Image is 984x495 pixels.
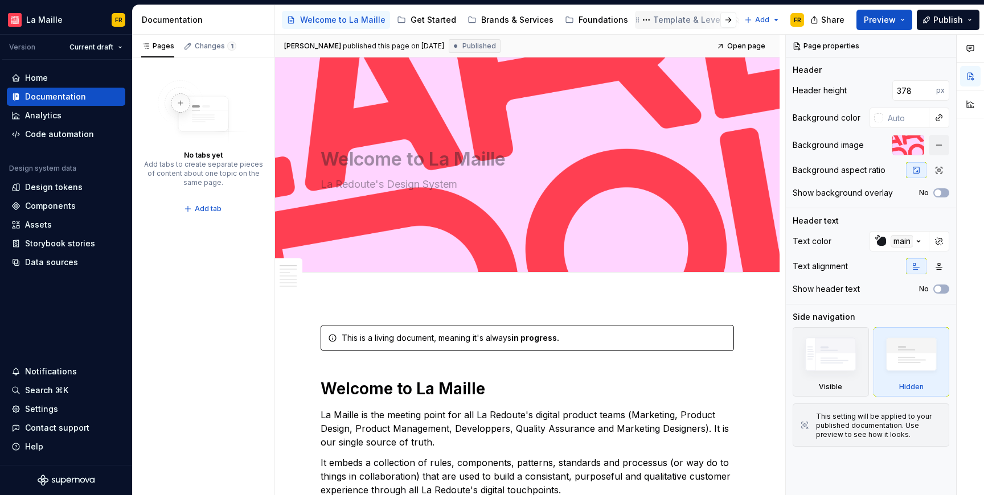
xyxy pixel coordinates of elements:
[793,215,839,226] div: Header text
[7,362,125,381] button: Notifications
[713,38,770,54] a: Open page
[282,9,739,31] div: Page tree
[793,164,885,176] div: Background aspect ratio
[342,332,727,344] div: This is a living document, meaning it's always
[25,441,43,452] div: Help
[25,72,48,84] div: Home
[184,151,223,160] div: No tabs yet
[195,204,222,213] span: Add tab
[7,400,125,418] a: Settings
[25,422,89,434] div: Contact support
[7,125,125,143] a: Code automation
[870,231,929,251] button: main
[25,219,52,230] div: Assets
[793,64,822,76] div: Header
[392,11,461,29] a: Get Started
[25,181,83,193] div: Design tokens
[7,88,125,106] a: Documentation
[793,261,848,272] div: Text alignment
[8,13,22,27] img: f15b4b9a-d43c-4bd8-bdfb-9b20b89b7814.png
[816,412,942,439] div: This setting will be applied to your published documentation. Use preview to see how it looks.
[481,14,553,26] div: Brands & Services
[7,69,125,87] a: Home
[793,236,831,247] div: Text color
[411,14,456,26] div: Get Started
[793,327,869,397] div: Visible
[7,253,125,271] a: Data sources
[38,475,95,486] svg: Supernova Logo
[7,178,125,196] a: Design tokens
[793,85,847,96] div: Header height
[227,42,236,51] span: 1
[560,11,633,29] a: Foundations
[794,15,801,24] div: FR
[793,283,860,295] div: Show header text
[7,438,125,456] button: Help
[7,234,125,253] a: Storybook stories
[2,7,130,32] button: La MailleFR
[9,164,76,173] div: Design system data
[284,42,341,51] span: [PERSON_NAME]
[856,10,912,30] button: Preview
[343,42,444,51] div: published this page on [DATE]
[25,129,94,140] div: Code automation
[318,146,732,173] textarea: Welcome to La Maille
[899,382,924,391] div: Hidden
[793,139,864,151] div: Background image
[142,14,270,26] div: Documentation
[819,382,842,391] div: Visible
[9,43,35,52] div: Version
[25,110,61,121] div: Analytics
[883,108,929,128] input: Auto
[300,14,386,26] div: Welcome to La Maille
[933,14,963,26] span: Publish
[195,42,236,51] div: Changes
[321,379,485,398] strong: Welcome to La Maille
[115,15,122,24] div: FR
[919,188,929,197] label: No
[892,80,936,101] input: Auto
[917,10,979,30] button: Publish
[25,257,78,268] div: Data sources
[7,106,125,125] a: Analytics
[7,197,125,215] a: Components
[7,381,125,399] button: Search ⌘K
[864,14,896,26] span: Preview
[793,112,860,123] div: Background color
[143,160,263,187] div: Add tabs to create separate pieces of content about one topic on the same page.
[141,42,174,51] div: Pages
[579,14,628,26] div: Foundations
[7,419,125,437] button: Contact support
[511,333,559,343] strong: in progress.
[181,201,227,217] button: Add tab
[805,10,852,30] button: Share
[793,311,855,323] div: Side navigation
[727,42,765,51] span: Open page
[26,14,63,26] div: La Maille
[463,11,558,29] a: Brands & Services
[793,187,893,199] div: Show background overlay
[919,284,929,294] label: No
[653,14,728,26] div: Template & Levers
[282,11,390,29] a: Welcome to La Maille
[25,238,95,249] div: Storybook stories
[7,216,125,234] a: Assets
[25,403,58,415] div: Settings
[25,200,76,212] div: Components
[821,14,844,26] span: Share
[635,11,745,29] a: Template & Levers
[874,327,950,397] div: Hidden
[25,385,68,396] div: Search ⌘K
[64,39,128,55] button: Current draft
[462,42,496,51] span: Published
[69,43,113,52] span: Current draft
[318,175,732,193] textarea: La Redoute's Design System
[741,12,784,28] button: Add
[25,366,77,377] div: Notifications
[891,235,913,247] div: main
[936,86,945,95] p: px
[755,15,769,24] span: Add
[321,408,734,449] p: La Maille is the meeting point for all La Redoute's digital product teams (Marketing, Product Des...
[25,91,86,102] div: Documentation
